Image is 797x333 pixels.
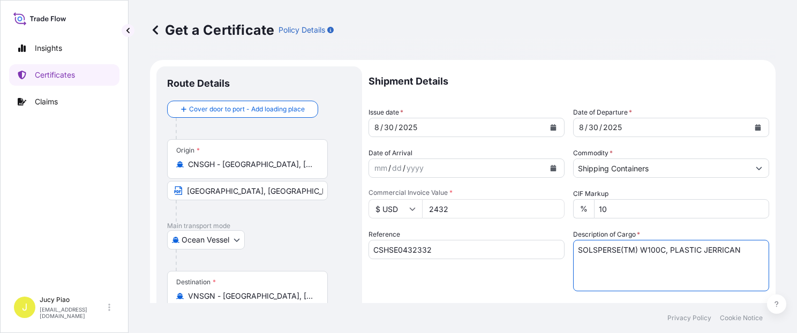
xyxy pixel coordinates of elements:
div: year, [602,121,623,134]
button: Select transport [167,230,245,249]
a: Privacy Policy [667,314,711,322]
a: Certificates [9,64,119,86]
div: / [388,162,391,175]
span: Date of Arrival [369,148,412,158]
div: day, [383,121,395,134]
div: year, [397,121,418,134]
div: / [585,121,588,134]
input: Enter amount [422,199,565,218]
input: Enter percentage between 0 and 24% [594,199,769,218]
div: day, [588,121,599,134]
input: Origin [188,159,314,170]
label: Vessel Name [369,302,408,313]
p: Policy Details [279,25,325,35]
div: / [403,162,405,175]
label: CIF Markup [573,188,608,199]
p: Claims [35,96,58,107]
textarea: THERMOPLASTIC POLYURETHANE 2 PALLETS (80 BAGS) Q267-XBCP-083 HS CODE:390950 [573,240,769,291]
span: Cover door to port - Add loading place [189,104,305,115]
p: Certificates [35,70,75,80]
input: Destination [188,291,314,301]
p: Get a Certificate [150,21,274,39]
button: Calendar [749,119,766,136]
a: Insights [9,37,119,59]
input: Text to appear on certificate [167,181,328,200]
span: Ocean Vessel [182,234,229,245]
label: Reference [369,229,400,240]
div: year, [405,162,425,175]
p: Jucy Piao [40,296,106,304]
span: J [22,302,27,313]
div: day, [391,162,403,175]
div: / [599,121,602,134]
button: Calendar [545,160,562,177]
div: month, [578,121,585,134]
label: Commodity [573,148,613,158]
div: Origin [176,146,200,155]
a: Cookie Notice [720,314,763,322]
span: Issue date [369,107,403,118]
input: Type to search commodity [574,158,749,178]
div: % [573,199,594,218]
button: Calendar [545,119,562,136]
div: / [380,121,383,134]
a: Claims [9,91,119,112]
div: month, [373,121,380,134]
button: Cover door to port - Add loading place [167,101,318,118]
p: Route Details [167,77,230,90]
span: Date of Departure [573,107,632,118]
label: Marks & Numbers [573,302,628,313]
button: Show suggestions [749,158,769,178]
p: [EMAIL_ADDRESS][DOMAIN_NAME] [40,306,106,319]
p: Main transport mode [167,222,351,230]
p: Insights [35,43,62,54]
span: Commercial Invoice Value [369,188,565,197]
input: Enter booking reference [369,240,565,259]
div: / [395,121,397,134]
div: month, [373,162,388,175]
div: Destination [176,278,216,286]
label: Description of Cargo [573,229,640,240]
p: Shipment Details [369,66,769,96]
